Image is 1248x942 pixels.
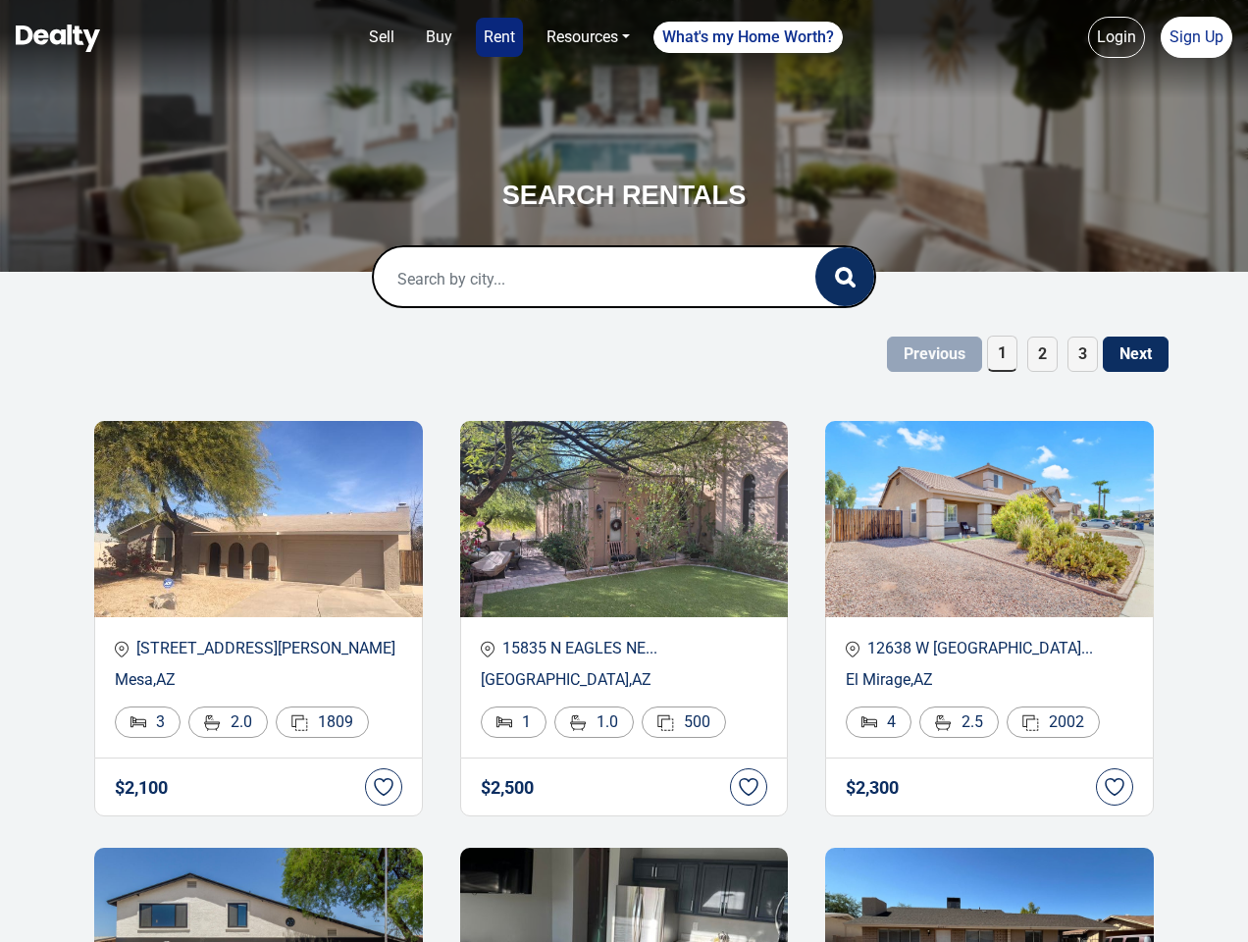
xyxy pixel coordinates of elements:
[919,706,999,738] div: 2.5
[570,714,587,731] img: Bathroom
[887,337,982,372] button: Previous
[115,668,402,692] p: Mesa , AZ
[115,641,129,657] img: location
[291,714,308,731] img: Area
[846,637,1133,660] p: 12638 W [GEOGRAPHIC_DATA]...
[861,716,877,728] img: Bed
[94,421,423,617] img: Recent Properties
[418,18,460,57] a: Buy
[481,706,546,738] div: 1
[361,18,402,57] a: Sell
[825,421,1154,617] img: Recent Properties
[1103,337,1169,372] button: Next
[657,714,674,731] img: Area
[1067,337,1098,372] span: 3
[374,247,775,310] input: Search by city...
[1088,17,1145,58] a: Login
[935,714,952,731] img: Bathroom
[460,421,789,617] img: Recent Properties
[1022,714,1039,731] img: Area
[653,22,843,53] a: What's my Home Worth?
[130,716,146,728] img: Bed
[846,668,1133,692] p: El Mirage , AZ
[987,336,1017,372] span: 1
[554,706,634,738] div: 1.0
[476,18,523,57] a: Rent
[115,637,402,660] p: [STREET_ADDRESS][PERSON_NAME]
[1027,337,1058,372] span: 2
[204,714,221,731] img: Bathroom
[115,706,181,738] div: 3
[188,706,268,738] div: 2.0
[496,716,512,728] img: Bed
[481,641,494,657] img: location
[846,778,899,798] h4: $ 2,300
[16,25,100,52] img: Dealty - Buy, Sell & Rent Homes
[481,637,768,660] p: 15835 N EAGLES NE...
[1161,17,1232,58] a: Sign Up
[115,778,168,798] h4: $ 2,100
[481,668,768,692] p: [GEOGRAPHIC_DATA] , AZ
[276,706,369,738] div: 1809
[539,18,638,57] a: Resources
[1007,706,1100,738] div: 2002
[481,778,534,798] h4: $ 2,500
[846,706,911,738] div: 4
[642,706,726,738] div: 500
[846,641,859,657] img: location
[241,177,1007,214] h3: SEARCH RENTALS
